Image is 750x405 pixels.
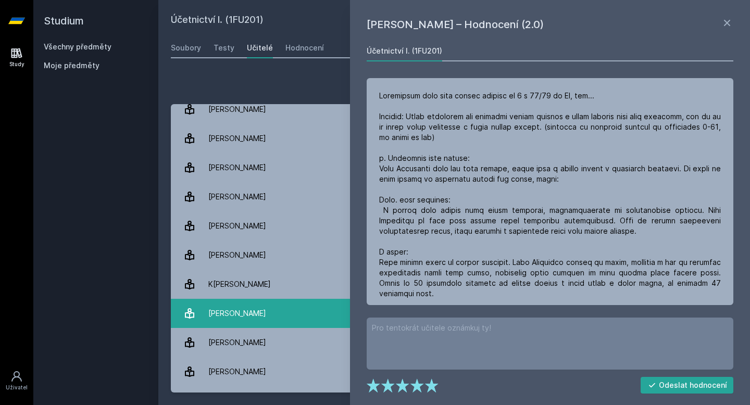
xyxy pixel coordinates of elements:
[171,211,737,241] a: [PERSON_NAME] 2 hodnocení 3.5
[171,328,737,357] a: [PERSON_NAME] 4 hodnocení 4.0
[171,43,201,53] div: Soubory
[171,37,201,58] a: Soubory
[9,60,24,68] div: Study
[208,303,266,324] div: [PERSON_NAME]
[171,124,737,153] a: [PERSON_NAME] 60 hodnocení 2.0
[2,42,31,73] a: Study
[285,43,324,53] div: Hodnocení
[44,60,99,71] span: Moje předměty
[214,43,234,53] div: Testy
[208,361,266,382] div: [PERSON_NAME]
[208,332,266,353] div: [PERSON_NAME]
[285,37,324,58] a: Hodnocení
[214,37,234,58] a: Testy
[2,365,31,397] a: Uživatel
[171,270,737,299] a: K[PERSON_NAME] 20 hodnocení 4.5
[208,274,271,295] div: K[PERSON_NAME]
[208,128,266,149] div: [PERSON_NAME]
[641,377,734,394] button: Odeslat hodnocení
[208,157,266,178] div: [PERSON_NAME]
[171,12,621,29] h2: Účetnictví I. (1FU201)
[208,216,266,236] div: [PERSON_NAME]
[6,384,28,391] div: Uživatel
[247,37,273,58] a: Učitelé
[171,95,737,124] a: [PERSON_NAME] 13 hodnocení 3.2
[171,182,737,211] a: [PERSON_NAME] 8 hodnocení 4.4
[208,99,266,120] div: [PERSON_NAME]
[44,42,111,51] a: Všechny předměty
[171,357,737,386] a: [PERSON_NAME] 4 hodnocení 4.3
[208,245,266,265] div: [PERSON_NAME]
[208,186,266,207] div: [PERSON_NAME]
[171,299,737,328] a: [PERSON_NAME] 8 hodnocení 4.6
[247,43,273,53] div: Učitelé
[171,241,737,270] a: [PERSON_NAME] 2 hodnocení 4.5
[171,153,737,182] a: [PERSON_NAME] 4 hodnocení 4.3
